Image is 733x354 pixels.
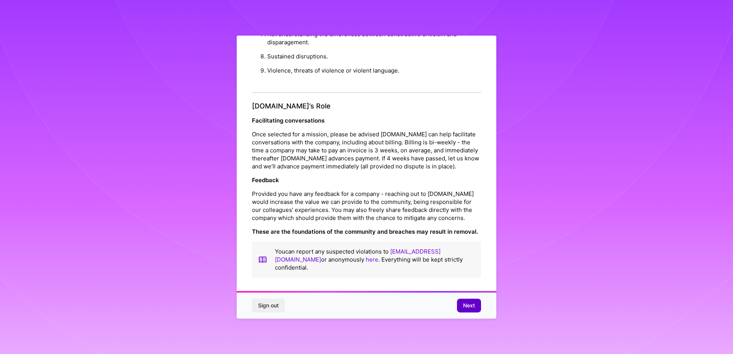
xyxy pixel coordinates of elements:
[267,63,481,78] li: Violence, threats of violence or violent language.
[252,190,481,222] p: Provided you have any feedback for a company - reaching out to [DOMAIN_NAME] would increase the v...
[267,49,481,63] li: Sustained disruptions.
[366,256,378,263] a: here
[463,302,475,309] span: Next
[275,248,441,263] a: [EMAIL_ADDRESS][DOMAIN_NAME]
[252,299,285,312] button: Sign out
[267,27,481,49] li: Not understanding the differences between constructive criticism and disparagement.
[252,176,279,184] strong: Feedback
[252,130,481,170] p: Once selected for a mission, please be advised [DOMAIN_NAME] can help facilitate conversations wi...
[275,247,475,272] p: You can report any suspected violations to or anonymously . Everything will be kept strictly conf...
[258,247,267,272] img: book icon
[252,102,481,110] h4: [DOMAIN_NAME]’s Role
[457,299,481,312] button: Next
[252,228,478,235] strong: These are the foundations of the community and breaches may result in removal.
[258,302,279,309] span: Sign out
[252,117,325,124] strong: Facilitating conversations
